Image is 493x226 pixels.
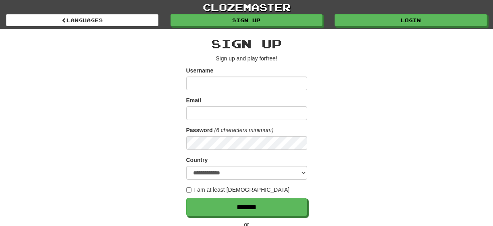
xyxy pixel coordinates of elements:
[186,37,307,50] h2: Sign up
[186,186,290,194] label: I am at least [DEMOGRAPHIC_DATA]
[335,14,487,26] a: Login
[186,187,191,193] input: I am at least [DEMOGRAPHIC_DATA]
[186,156,208,164] label: Country
[171,14,323,26] a: Sign up
[186,54,307,62] p: Sign up and play for !
[186,96,201,104] label: Email
[186,126,213,134] label: Password
[214,127,274,133] em: (6 characters minimum)
[266,55,276,62] u: free
[6,14,158,26] a: Languages
[186,66,214,75] label: Username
